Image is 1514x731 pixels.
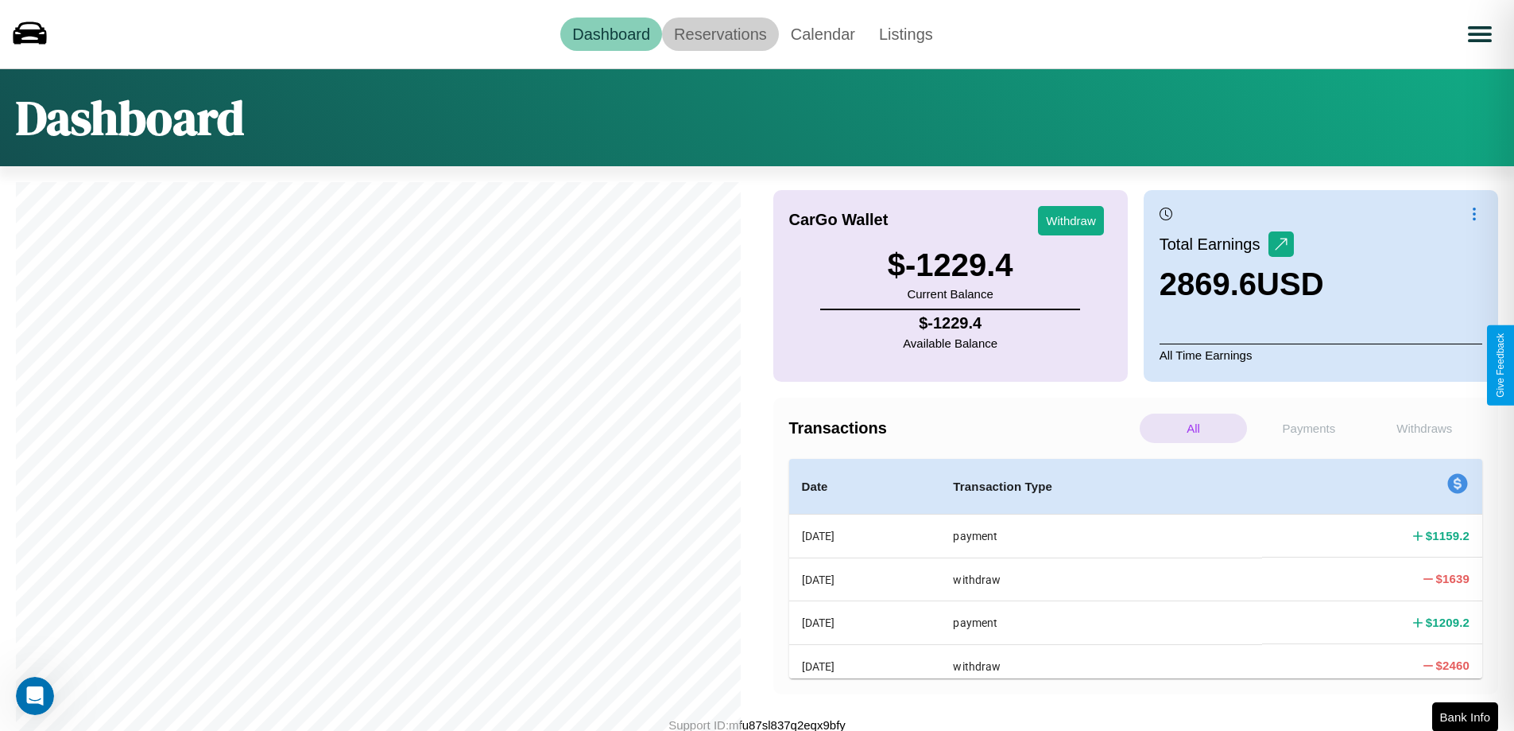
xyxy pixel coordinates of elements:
[940,644,1262,687] th: withdraw
[1426,527,1469,544] h4: $ 1159.2
[1038,206,1104,235] button: Withdraw
[789,601,941,644] th: [DATE]
[888,247,1013,283] h3: $ -1229.4
[903,332,997,354] p: Available Balance
[16,677,54,715] iframe: Intercom live chat
[1436,570,1469,587] h4: $ 1639
[940,515,1262,558] th: payment
[940,601,1262,644] th: payment
[789,515,941,558] th: [DATE]
[789,419,1136,437] h4: Transactions
[1458,12,1502,56] button: Open menu
[1140,414,1247,443] p: All
[1436,657,1469,674] h4: $ 2460
[1160,266,1324,302] h3: 2869.6 USD
[1160,344,1482,366] p: All Time Earnings
[789,211,889,229] h4: CarGo Wallet
[888,283,1013,305] p: Current Balance
[1426,614,1469,631] h4: $ 1209.2
[802,477,928,496] h4: Date
[1371,414,1478,443] p: Withdraws
[789,644,941,687] th: [DATE]
[1160,230,1268,259] p: Total Earnings
[16,85,244,150] h1: Dashboard
[940,558,1262,601] th: withdraw
[789,459,1483,730] table: simple table
[789,558,941,601] th: [DATE]
[867,17,945,51] a: Listings
[903,314,997,332] h4: $ -1229.4
[953,477,1249,496] h4: Transaction Type
[779,17,867,51] a: Calendar
[1495,333,1506,398] div: Give Feedback
[1255,414,1362,443] p: Payments
[560,17,662,51] a: Dashboard
[662,17,779,51] a: Reservations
